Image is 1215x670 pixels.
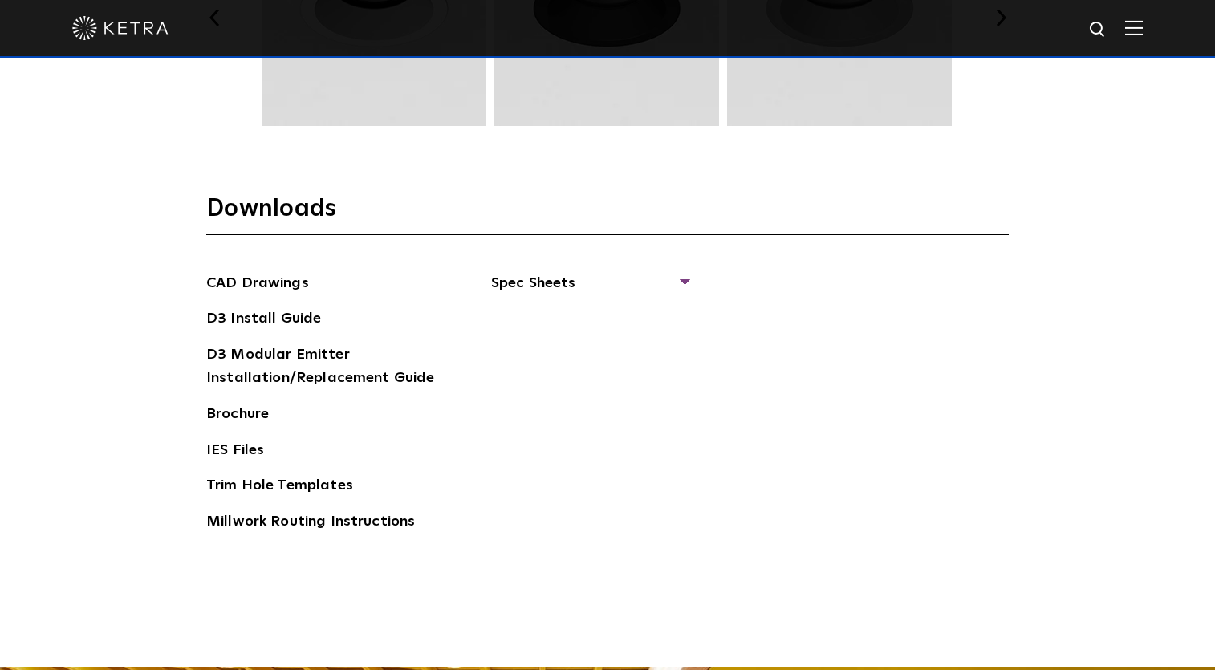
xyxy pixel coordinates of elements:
img: Hamburger%20Nav.svg [1125,20,1143,35]
img: search icon [1088,20,1108,40]
h3: Downloads [206,193,1009,235]
a: D3 Modular Emitter Installation/Replacement Guide [206,343,447,392]
a: CAD Drawings [206,272,309,298]
span: Spec Sheets [491,272,688,307]
a: Trim Hole Templates [206,474,353,500]
a: Millwork Routing Instructions [206,510,415,536]
a: D3 Install Guide [206,307,321,333]
a: IES Files [206,439,264,465]
a: Brochure [206,403,269,428]
img: ketra-logo-2019-white [72,16,169,40]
